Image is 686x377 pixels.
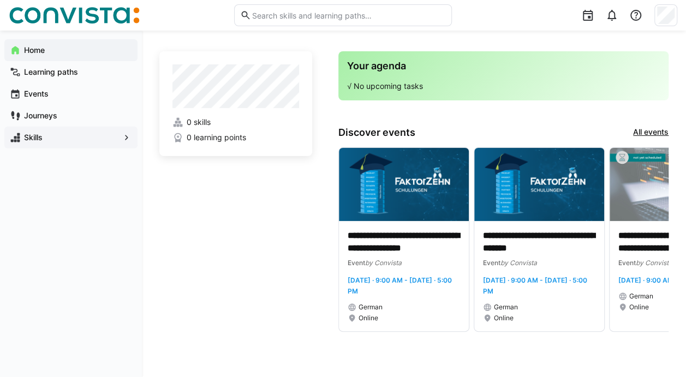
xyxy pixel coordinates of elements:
h3: Your agenda [347,60,660,72]
span: by Convista [636,259,672,267]
span: Online [629,303,649,312]
p: √ No upcoming tasks [347,81,660,92]
span: Event [618,259,636,267]
span: Online [359,314,378,322]
span: 0 skills [187,117,211,128]
span: Event [348,259,365,267]
span: [DATE] · 9:00 AM - [DATE] · 5:00 PM [348,276,452,295]
span: Event [483,259,500,267]
a: All events [633,127,669,139]
span: Online [494,314,514,322]
span: by Convista [500,259,537,267]
h3: Discover events [338,127,415,139]
a: 0 skills [172,117,299,128]
input: Search skills and learning paths… [251,10,446,20]
img: image [339,148,469,221]
span: German [494,303,518,312]
img: image [474,148,604,221]
span: by Convista [365,259,402,267]
span: German [629,292,653,301]
span: German [359,303,383,312]
span: 0 learning points [187,132,246,143]
span: [DATE] · 9:00 AM - [DATE] · 5:00 PM [483,276,587,295]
